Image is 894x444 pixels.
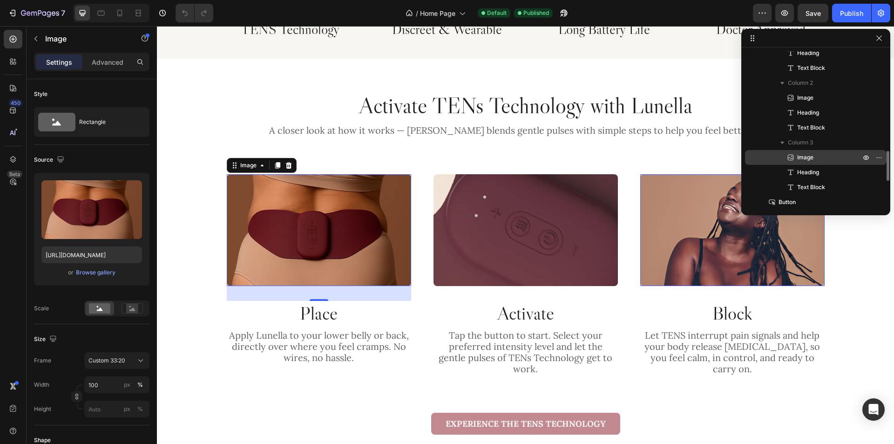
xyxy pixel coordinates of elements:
[137,405,143,413] div: %
[34,405,51,413] label: Height
[797,108,819,117] span: Heading
[277,275,461,299] h2: Activate
[4,4,69,22] button: 7
[788,78,813,88] span: Column 2
[75,268,116,277] button: Browse gallery
[862,398,885,421] div: Open Intercom Messenger
[274,387,463,409] a: Experience the Tens technology
[484,304,667,348] p: Let TENS interrupt pain signals and help your body release [MEDICAL_DATA], so you feel calm, in c...
[124,381,130,389] div: px
[797,48,819,58] span: Heading
[420,8,455,18] span: Home Page
[41,246,142,263] input: https://example.com/image.jpg
[797,123,825,132] span: Text Block
[797,153,813,162] span: Image
[135,403,146,415] button: px
[135,379,146,390] button: px
[70,275,254,299] h2: Place
[34,304,49,313] div: Scale
[278,304,460,348] p: Tap the button to start. Select your preferred intensity level and let the gentle pulses of TENs ...
[176,4,213,22] div: Undo/Redo
[840,8,863,18] div: Publish
[68,267,74,278] span: or
[277,148,461,260] img: gempages_579986872772592388-b766a794-4a95-4d8f-a26c-0fddc2f17bf8.webp
[788,138,813,147] span: Column 3
[71,304,253,337] p: Apply Lunella to your lower belly or back, directly over where you feel cramps. No wires, no hassle.
[81,135,102,143] div: Image
[34,356,51,365] label: Frame
[12,99,725,110] p: A closer look at how it works — [PERSON_NAME] blends gentle pulses with simple steps to help you ...
[34,154,66,166] div: Source
[797,93,813,102] span: Image
[34,90,47,98] div: Style
[832,4,871,22] button: Publish
[122,379,133,390] button: %
[76,268,115,277] div: Browse gallery
[34,381,49,389] label: Width
[483,275,668,299] h2: Block
[483,148,668,260] img: gempages_579986872772592388-e7feb97b-cf45-49eb-8e18-741f15d480b6.webp
[46,57,72,67] p: Settings
[34,333,59,346] div: Size
[41,180,142,239] img: preview-image
[779,198,796,207] span: Button
[157,26,894,444] iframe: Design area
[84,352,149,369] button: Custom 33:20
[797,183,825,192] span: Text Block
[7,171,22,178] div: Beta
[11,65,726,94] h2: Activate TENs Technology with Lunella
[88,356,125,365] span: Custom 33:20
[416,8,418,18] span: /
[137,381,143,389] div: %
[70,148,254,260] img: gempages_579986872772592388-1f5c4db8-cfd5-47f7-8e08-9009f931af42.webp
[798,4,828,22] button: Save
[797,168,819,177] span: Heading
[45,33,124,44] p: Image
[124,405,130,413] div: px
[84,401,149,417] input: px%
[61,7,65,19] p: 7
[289,393,449,403] p: Experience the Tens technology
[79,111,136,133] div: Rectangle
[122,403,133,415] button: %
[487,9,507,17] span: Default
[797,63,825,73] span: Text Block
[9,99,22,107] div: 450
[92,57,123,67] p: Advanced
[84,376,149,393] input: px%
[523,9,549,17] span: Published
[806,9,821,17] span: Save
